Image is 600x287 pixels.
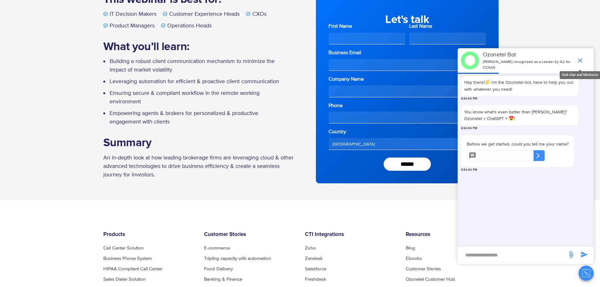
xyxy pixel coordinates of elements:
span: send message [578,248,591,261]
li: Ensuring secure & compliant workflow in the remote working environment [103,88,295,108]
a: Freshdesk [305,277,326,282]
a: Tripling capacity with automation [204,256,271,261]
li: IT Decision Makers [103,9,163,20]
p: [PERSON_NAME] recognized as a Leader by G2 for CCAAS [483,59,573,71]
label: Phone [329,102,486,109]
p: You know what's even better than [PERSON_NAME]? Ozonetel + ChatGPT = [464,109,575,122]
span: send message [565,248,577,261]
a: Sales Dialer Solution [103,277,146,282]
li: Building a robust client communication mechanism to minimize the impact of market volatility [103,56,295,76]
span: 6:54:04 PM [461,168,477,172]
li: Customer Experience Heads [163,9,246,20]
a: HIPAA Compliant Call Center [103,267,163,271]
h6: Products [103,232,195,238]
li: Leveraging automation for efficient & proactive client communication [103,76,295,88]
span: [GEOGRAPHIC_DATA] [333,138,476,150]
p: An in-depth look at how leading brokerage firms are leveraging cloud & other advanced technologie... [103,154,295,179]
a: Banking & Finance [204,277,242,282]
h2: What you’ll learn: [103,41,295,53]
a: Customer Stories [406,267,441,271]
div: new-msg-input [461,250,564,261]
h6: Customer Stories [204,232,295,238]
img: 👋 [485,80,490,84]
a: Blog [406,246,415,250]
li: Empowering agents & brokers for personalized & productive engagement with clients [103,108,295,128]
label: Business Email [329,49,486,56]
a: Ebooks [406,256,422,261]
button: Close chat [579,266,594,281]
label: Country [329,128,486,135]
span: end chat or minimize [574,54,586,67]
h6: Resources [406,232,497,238]
span: 6:54:04 PM [461,96,477,101]
li: CXOs [246,9,273,20]
li: Product Managers [103,20,161,32]
h2: Let's talk [329,14,486,26]
label: First Name [329,23,405,30]
span: ! [484,80,491,85]
a: E-commerce [204,246,230,250]
img: header [461,51,479,70]
h2: Summary [103,137,295,149]
a: Ozonetel Customer Hub [406,277,455,282]
label: Company Name [329,76,486,83]
a: Salesforce [305,267,326,271]
a: Call Center Solution [103,246,144,250]
p: Hey there I'm the Ozonetel bot, here to help you out with whatever you need! [464,79,575,93]
h6: CTI Integrations [305,232,396,238]
a: Business Phone System [103,256,152,261]
li: Operations Heads [161,20,218,32]
a: Food Delivery [204,267,233,271]
img: 😍 [509,116,514,121]
a: Zoho [305,246,316,250]
p: Before we get started, could you tell me your name? [467,141,569,147]
a: Zendesk [305,256,323,261]
label: Last Name [409,23,486,30]
span: 6:54:04 PM [461,126,477,131]
p: Ozonetel Bot [483,51,573,59]
span: ! [507,116,515,122]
